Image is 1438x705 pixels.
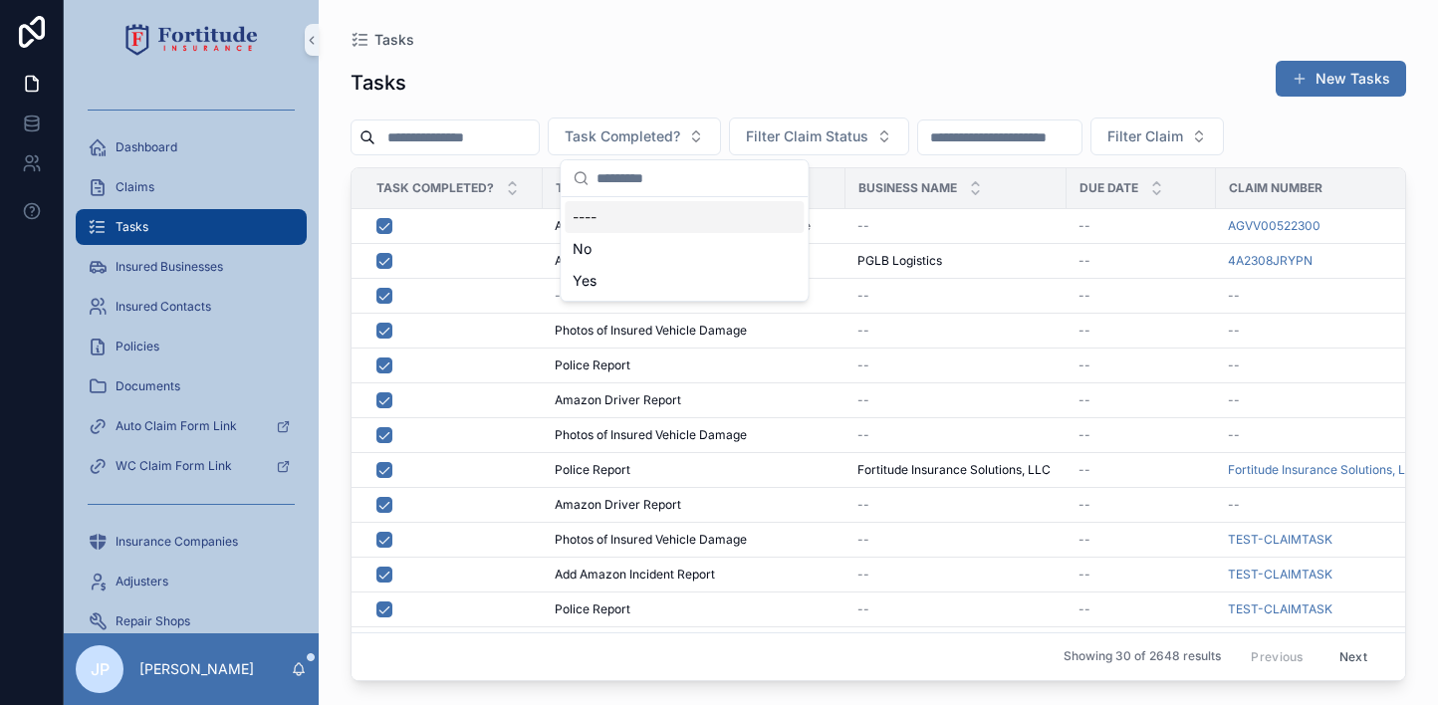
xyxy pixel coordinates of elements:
[555,392,681,408] span: Amazon Driver Report
[116,179,154,195] span: Claims
[1228,601,1332,617] a: TEST-CLAIMTASK
[565,201,804,233] div: ----
[76,249,307,285] a: Insured Businesses
[1325,641,1381,672] button: Next
[1078,323,1090,339] span: --
[858,180,957,196] span: Business Name
[1228,323,1240,339] span: --
[555,253,655,269] span: Add Police Report
[116,613,190,629] span: Repair Shops
[857,323,869,339] span: --
[1228,392,1240,408] span: --
[1229,180,1322,196] span: Claim Number
[116,259,223,275] span: Insured Businesses
[555,323,747,339] span: Photos of Insured Vehicle Damage
[1228,253,1313,269] a: 4A2308JRYPN
[1078,532,1090,548] span: --
[125,24,258,56] img: App logo
[116,574,168,589] span: Adjusters
[555,288,567,304] span: --
[1228,288,1240,304] span: --
[857,532,869,548] span: --
[857,497,869,513] span: --
[857,218,869,234] span: --
[351,30,414,50] a: Tasks
[555,497,681,513] span: Amazon Driver Report
[1078,218,1090,234] span: --
[1064,649,1221,665] span: Showing 30 of 2648 results
[91,657,110,681] span: JP
[555,532,747,548] span: Photos of Insured Vehicle Damage
[116,534,238,550] span: Insurance Companies
[1228,357,1240,373] span: --
[1228,218,1320,234] a: AGVV00522300
[565,126,680,146] span: Task Completed?
[857,288,869,304] span: --
[555,462,630,478] span: Police Report
[116,299,211,315] span: Insured Contacts
[857,567,869,583] span: --
[1228,532,1332,548] a: TEST-CLAIMTASK
[76,524,307,560] a: Insurance Companies
[1228,567,1332,583] a: TEST-CLAIMTASK
[555,218,811,234] span: Add Pictures/Photos of Insured Van’s Damage
[1276,61,1406,97] button: New Tasks
[746,126,868,146] span: Filter Claim Status
[116,339,159,354] span: Policies
[76,129,307,165] a: Dashboard
[351,69,406,97] h1: Tasks
[76,603,307,639] a: Repair Shops
[565,265,804,297] div: Yes
[1078,427,1090,443] span: --
[1078,253,1090,269] span: --
[76,448,307,484] a: WC Claim Form Link
[1228,497,1240,513] span: --
[76,368,307,404] a: Documents
[1078,567,1090,583] span: --
[555,567,715,583] span: Add Amazon Incident Report
[1078,601,1090,617] span: --
[857,357,869,373] span: --
[548,117,721,155] button: Select Button
[64,80,319,633] div: scrollable content
[555,427,747,443] span: Photos of Insured Vehicle Damage
[857,253,942,269] span: PGLB Logistics
[1078,392,1090,408] span: --
[374,30,414,50] span: Tasks
[555,601,630,617] span: Police Report
[555,357,630,373] span: Police Report
[1228,427,1240,443] span: --
[857,601,869,617] span: --
[1079,180,1138,196] span: Due Date
[139,659,254,679] p: [PERSON_NAME]
[76,209,307,245] a: Tasks
[116,139,177,155] span: Dashboard
[729,117,909,155] button: Select Button
[376,180,494,196] span: Task Completed?
[556,180,624,196] span: Task Title
[76,408,307,444] a: Auto Claim Form Link
[565,233,804,265] div: No
[116,219,148,235] span: Tasks
[857,427,869,443] span: --
[76,329,307,364] a: Policies
[76,169,307,205] a: Claims
[1078,462,1090,478] span: --
[1078,357,1090,373] span: --
[857,462,1051,478] span: Fortitude Insurance Solutions, LLC
[1090,117,1224,155] button: Select Button
[857,392,869,408] span: --
[1078,288,1090,304] span: --
[76,564,307,599] a: Adjusters
[116,458,232,474] span: WC Claim Form Link
[116,418,237,434] span: Auto Claim Form Link
[1078,497,1090,513] span: --
[561,197,808,301] div: Suggestions
[116,378,180,394] span: Documents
